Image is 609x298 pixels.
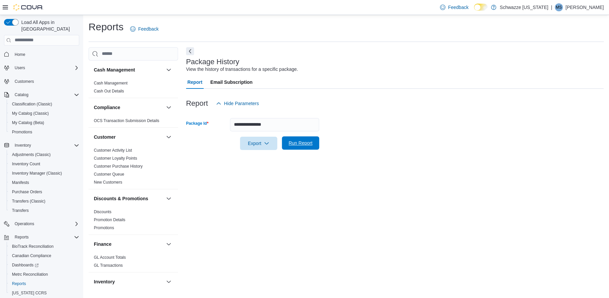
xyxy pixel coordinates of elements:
span: Discounts [94,209,111,215]
a: My Catalog (Beta) [9,119,47,127]
span: Classification (Classic) [12,101,52,107]
span: Customer Activity List [94,148,132,153]
a: GL Transactions [94,263,123,268]
p: [PERSON_NAME] [565,3,604,11]
span: Adjustments (Classic) [12,152,51,157]
div: Discounts & Promotions [89,208,178,234]
span: Promotions [94,225,114,230]
span: Reports [9,280,79,288]
a: Canadian Compliance [9,252,54,260]
a: Adjustments (Classic) [9,151,53,159]
a: BioTrack Reconciliation [9,242,56,250]
input: Dark Mode [474,4,488,11]
a: Promotion Details [94,218,125,222]
span: My Catalog (Classic) [12,111,49,116]
h3: Package History [186,58,239,66]
span: Load All Apps in [GEOGRAPHIC_DATA] [19,19,79,32]
button: Home [1,50,82,59]
span: Promotions [9,128,79,136]
button: Users [12,64,28,72]
a: Manifests [9,179,32,187]
p: | [551,3,552,11]
span: Users [15,65,25,71]
button: Inventory [165,278,173,286]
a: Dashboards [7,260,82,270]
a: Feedback [437,1,471,14]
span: Inventory [15,143,31,148]
a: Inventory Count [9,160,43,168]
h3: Finance [94,241,111,247]
button: Operations [1,219,82,228]
span: Catalog [12,91,79,99]
span: BioTrack Reconciliation [12,244,54,249]
a: Customer Purchase History [94,164,143,169]
label: Package Id [186,121,208,126]
button: Metrc Reconciliation [7,270,82,279]
button: Cash Management [165,66,173,74]
button: Export [240,137,277,150]
button: My Catalog (Beta) [7,118,82,127]
span: Promotions [12,129,32,135]
span: Washington CCRS [9,289,79,297]
a: Feedback [127,22,161,36]
span: Ms [556,3,562,11]
a: Cash Management [94,81,127,85]
button: Customers [1,76,82,86]
a: Metrc Reconciliation [9,270,51,278]
span: New Customers [94,180,122,185]
a: My Catalog (Classic) [9,109,52,117]
button: Reports [1,232,82,242]
h3: Discounts & Promotions [94,195,148,202]
button: Finance [165,240,173,248]
button: Catalog [12,91,31,99]
span: Purchase Orders [9,188,79,196]
a: OCS Transaction Submission Details [94,118,159,123]
span: Cash Management [94,80,127,86]
span: My Catalog (Classic) [9,109,79,117]
button: [US_STATE] CCRS [7,288,82,298]
span: Classification (Classic) [9,100,79,108]
div: Cash Management [89,79,178,98]
button: Reports [12,233,31,241]
button: Inventory Count [7,159,82,169]
span: Manifests [9,179,79,187]
a: GL Account Totals [94,255,126,260]
a: Home [12,51,28,59]
button: Hide Parameters [213,97,262,110]
span: My Catalog (Beta) [12,120,44,125]
button: Finance [94,241,163,247]
h3: Inventory [94,278,115,285]
span: BioTrack Reconciliation [9,242,79,250]
a: Reports [9,280,29,288]
button: Canadian Compliance [7,251,82,260]
button: Cash Management [94,67,163,73]
button: Operations [12,220,37,228]
h3: Report [186,99,208,107]
p: Schwazze [US_STATE] [500,3,548,11]
span: My Catalog (Beta) [9,119,79,127]
button: Promotions [7,127,82,137]
span: Feedback [138,26,158,32]
span: Customer Loyalty Points [94,156,137,161]
button: Next [186,47,194,55]
button: Catalog [1,90,82,99]
span: Customers [15,79,34,84]
span: Promotion Details [94,217,125,223]
span: Home [15,52,25,57]
span: Inventory Manager (Classic) [9,169,79,177]
span: Transfers [9,207,79,215]
span: Reports [12,281,26,286]
span: Dashboards [9,261,79,269]
button: Classification (Classic) [7,99,82,109]
a: Customer Queue [94,172,124,177]
button: Inventory [94,278,163,285]
span: Hide Parameters [224,100,259,107]
a: Cash Out Details [94,89,124,93]
span: Dashboards [12,262,39,268]
button: Inventory [12,141,34,149]
a: Classification (Classic) [9,100,55,108]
